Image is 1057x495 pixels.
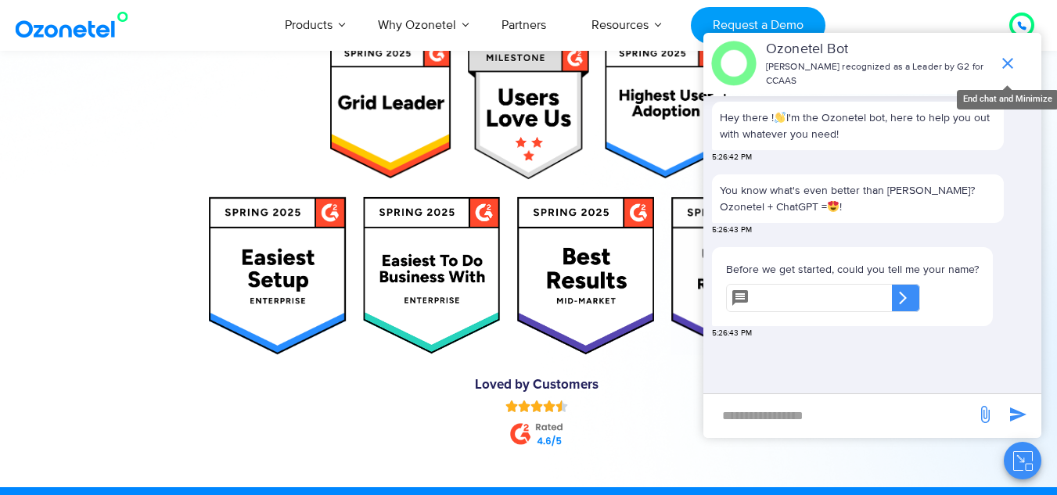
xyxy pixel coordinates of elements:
span: 5:26:43 PM [712,224,752,236]
div: new-msg-input [711,402,968,430]
button: Close chat [1004,442,1041,479]
span: 5:26:43 PM [712,328,752,339]
img: 😍 [828,201,839,212]
span: end chat or minimize [992,48,1023,79]
p: You know what's even better than [PERSON_NAME]? Ozonetel + ChatGPT = ! [720,182,996,215]
span: 5:26:42 PM [712,152,752,163]
img: header [711,41,757,86]
a: Loved by Customers [475,378,599,392]
p: Before we get started, could you tell me your name? [726,261,979,278]
a: Request a Demo [691,7,825,44]
span: send message [969,399,1001,430]
img: 👋 [775,112,786,123]
p: [PERSON_NAME] recognized as a Leader by G2 for CCAAS [766,60,990,88]
p: Hey there ! I'm the Ozonetel bot, here to help you out with whatever you need! [720,109,996,142]
p: Ozonetel Bot [766,39,990,60]
span: send message [1002,399,1034,430]
div: Rated 4.5 out of 5 [505,400,568,412]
